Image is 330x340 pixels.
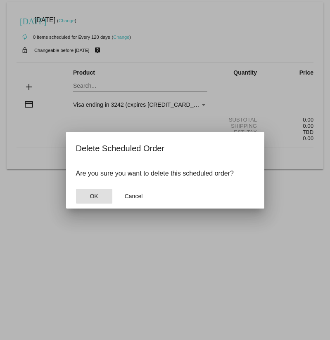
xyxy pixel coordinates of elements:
p: Are you sure you want to delete this scheduled order? [76,170,254,177]
button: Close dialog [116,189,152,204]
h2: Delete Scheduled Order [76,142,254,155]
button: Close dialog [76,189,112,204]
span: Cancel [125,193,143,199]
span: OK [90,193,98,199]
